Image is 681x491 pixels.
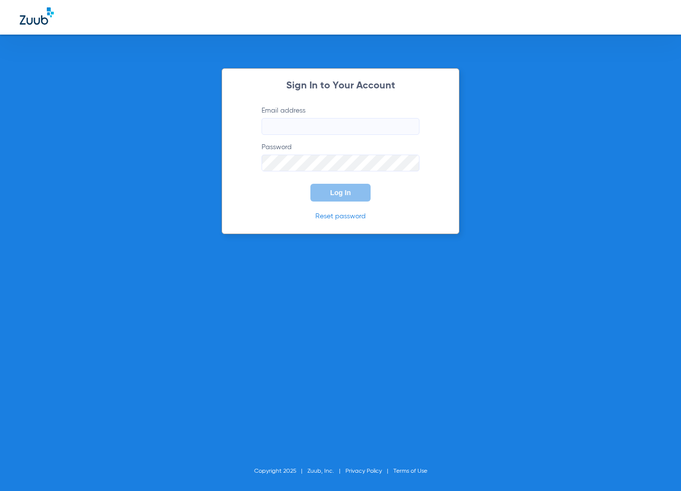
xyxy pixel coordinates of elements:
[20,7,54,25] img: Zuub Logo
[262,155,419,171] input: Password
[247,81,434,91] h2: Sign In to Your Account
[330,189,351,197] span: Log In
[262,118,419,135] input: Email address
[307,466,345,476] li: Zuub, Inc.
[310,184,371,202] button: Log In
[393,468,427,474] a: Terms of Use
[254,466,307,476] li: Copyright 2025
[632,444,681,491] iframe: Chat Widget
[262,106,419,135] label: Email address
[262,142,419,171] label: Password
[315,213,366,220] a: Reset password
[345,468,382,474] a: Privacy Policy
